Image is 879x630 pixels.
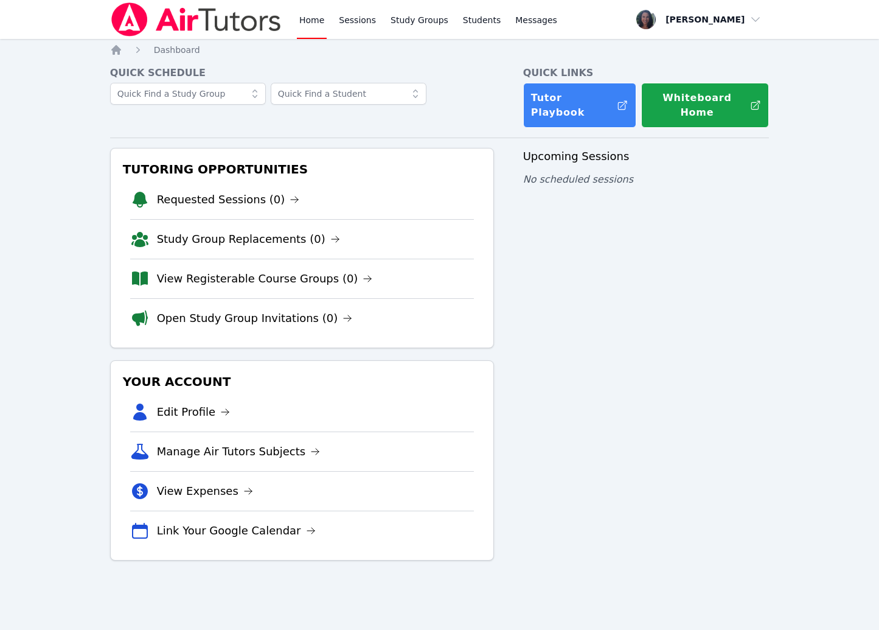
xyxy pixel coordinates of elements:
[523,66,770,80] h4: Quick Links
[157,191,300,208] a: Requested Sessions (0)
[157,231,340,248] a: Study Group Replacements (0)
[523,173,633,185] span: No scheduled sessions
[157,270,373,287] a: View Registerable Course Groups (0)
[110,66,494,80] h4: Quick Schedule
[157,443,321,460] a: Manage Air Tutors Subjects
[157,483,253,500] a: View Expenses
[110,83,266,105] input: Quick Find a Study Group
[154,44,200,56] a: Dashboard
[523,148,770,165] h3: Upcoming Sessions
[120,371,484,393] h3: Your Account
[110,2,282,37] img: Air Tutors
[120,158,484,180] h3: Tutoring Opportunities
[157,310,353,327] a: Open Study Group Invitations (0)
[641,83,770,128] button: Whiteboard Home
[523,83,636,128] a: Tutor Playbook
[110,44,770,56] nav: Breadcrumb
[271,83,426,105] input: Quick Find a Student
[157,404,231,421] a: Edit Profile
[515,14,557,26] span: Messages
[154,45,200,55] span: Dashboard
[157,522,316,539] a: Link Your Google Calendar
